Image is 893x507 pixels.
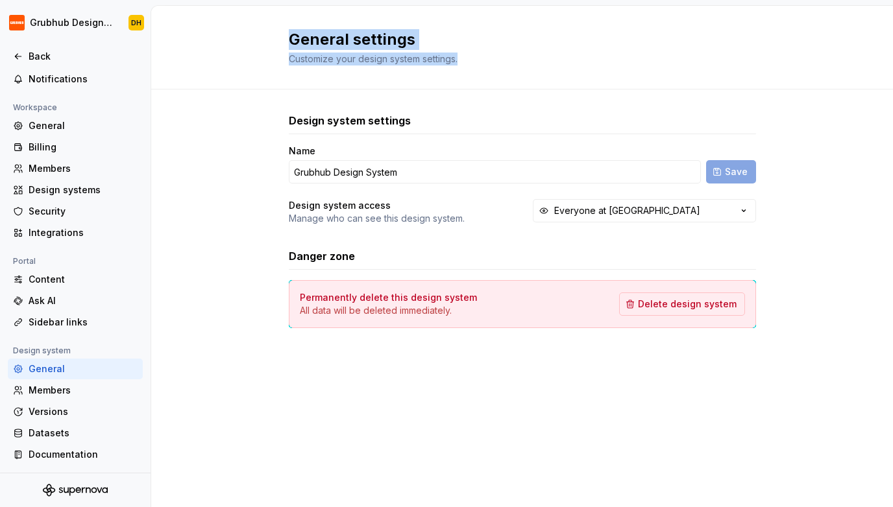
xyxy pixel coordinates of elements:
a: Versions [8,401,143,422]
h4: Permanently delete this design system [300,291,477,304]
div: Documentation [29,448,138,461]
div: Back [29,50,138,63]
div: DH [131,18,141,28]
a: Sidebar links [8,312,143,333]
a: Content [8,269,143,290]
div: General [29,362,138,375]
a: General [8,359,143,379]
div: Integrations [29,226,138,239]
img: 4e8d6f31-f5cf-47b4-89aa-e4dec1dc0822.png [9,15,25,30]
p: Manage who can see this design system. [289,212,465,225]
a: Members [8,158,143,179]
div: Notifications [29,73,138,86]
div: Grubhub Design System [30,16,113,29]
span: Customize your design system settings. [289,53,458,64]
a: General [8,115,143,136]
div: Members [29,384,138,397]
a: Notifications [8,69,143,89]
div: General [29,119,138,132]
div: Workspace [8,100,62,115]
h3: Danger zone [289,248,355,264]
h3: Design system settings [289,113,411,128]
h4: Design system access [289,199,391,212]
svg: Supernova Logo [43,484,108,497]
h2: General settings [289,29,740,50]
a: Documentation [8,444,143,465]
a: Security [8,201,143,222]
div: Design systems [29,183,138,196]
button: Delete design system [619,292,745,316]
a: Billing [8,137,143,158]
div: Ask AI [29,294,138,307]
a: Ask AI [8,290,143,311]
div: Datasets [29,427,138,440]
div: Members [29,162,138,175]
div: Security [29,205,138,218]
div: Billing [29,141,138,154]
a: Members [8,380,143,401]
label: Name [289,145,315,158]
p: All data will be deleted immediately. [300,304,477,317]
div: Everyone at [GEOGRAPHIC_DATA] [554,204,700,217]
a: Back [8,46,143,67]
a: Integrations [8,222,143,243]
button: Everyone at [GEOGRAPHIC_DATA] [533,199,756,222]
div: Content [29,273,138,286]
div: Versions [29,405,138,418]
div: Portal [8,253,41,269]
div: Design system [8,343,76,359]
span: Delete design system [638,298,737,311]
div: Sidebar links [29,316,138,329]
button: Grubhub Design SystemDH [3,8,148,37]
a: Design systems [8,180,143,200]
a: Datasets [8,423,143,443]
